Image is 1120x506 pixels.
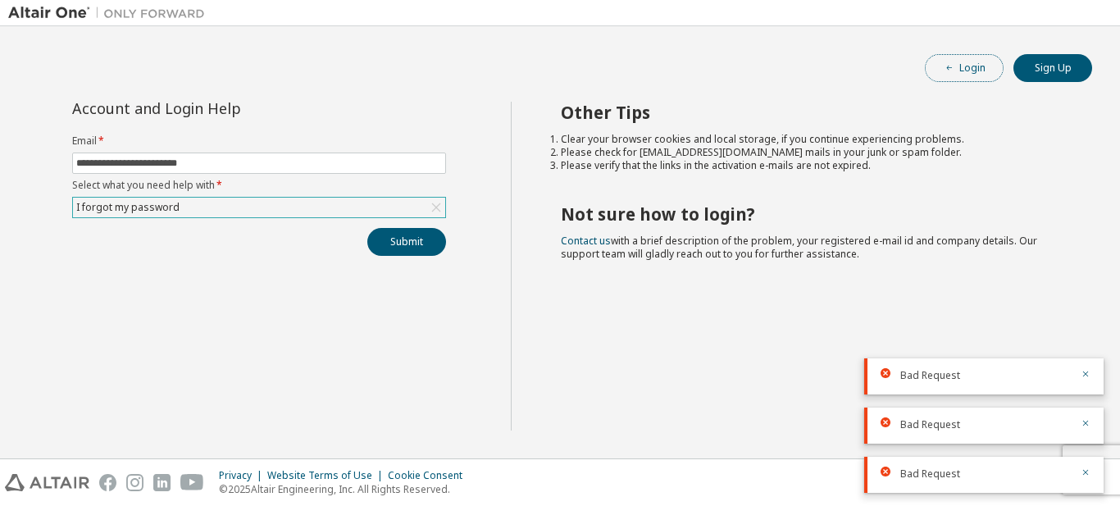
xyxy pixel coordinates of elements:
[153,474,171,491] img: linkedin.svg
[561,102,1063,123] h2: Other Tips
[8,5,213,21] img: Altair One
[99,474,116,491] img: facebook.svg
[561,133,1063,146] li: Clear your browser cookies and local storage, if you continue experiencing problems.
[5,474,89,491] img: altair_logo.svg
[74,198,182,217] div: I forgot my password
[561,146,1063,159] li: Please check for [EMAIL_ADDRESS][DOMAIN_NAME] mails in your junk or spam folder.
[219,469,267,482] div: Privacy
[561,234,611,248] a: Contact us
[72,179,446,192] label: Select what you need help with
[561,203,1063,225] h2: Not sure how to login?
[219,482,472,496] p: © 2025 Altair Engineering, Inc. All Rights Reserved.
[561,234,1037,261] span: with a brief description of the problem, your registered e-mail id and company details. Our suppo...
[561,159,1063,172] li: Please verify that the links in the activation e-mails are not expired.
[900,369,960,382] span: Bad Request
[72,134,446,148] label: Email
[267,469,388,482] div: Website Terms of Use
[388,469,472,482] div: Cookie Consent
[73,198,445,217] div: I forgot my password
[925,54,1004,82] button: Login
[72,102,371,115] div: Account and Login Help
[1013,54,1092,82] button: Sign Up
[900,467,960,481] span: Bad Request
[367,228,446,256] button: Submit
[900,418,960,431] span: Bad Request
[126,474,143,491] img: instagram.svg
[180,474,204,491] img: youtube.svg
